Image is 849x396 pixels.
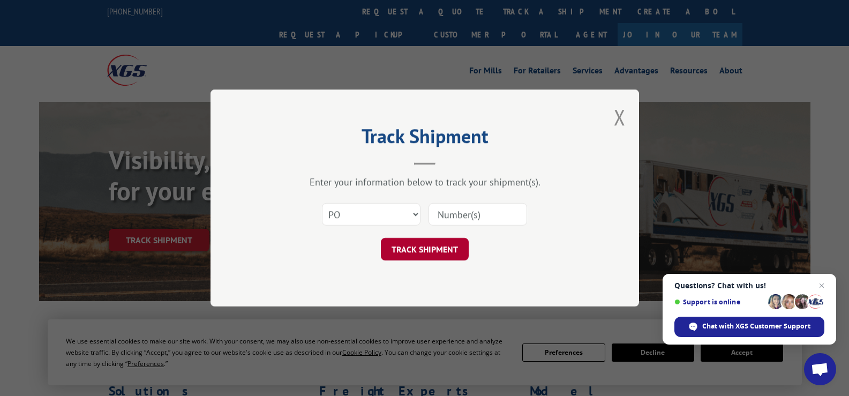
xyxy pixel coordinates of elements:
span: Questions? Chat with us! [674,281,824,290]
a: Open chat [804,353,836,385]
h2: Track Shipment [264,129,585,149]
span: Support is online [674,298,764,306]
div: Enter your information below to track your shipment(s). [264,176,585,188]
span: Chat with XGS Customer Support [674,317,824,337]
button: TRACK SHIPMENT [381,238,469,260]
span: Chat with XGS Customer Support [702,322,810,331]
input: Number(s) [429,203,527,226]
button: Close modal [614,103,626,131]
